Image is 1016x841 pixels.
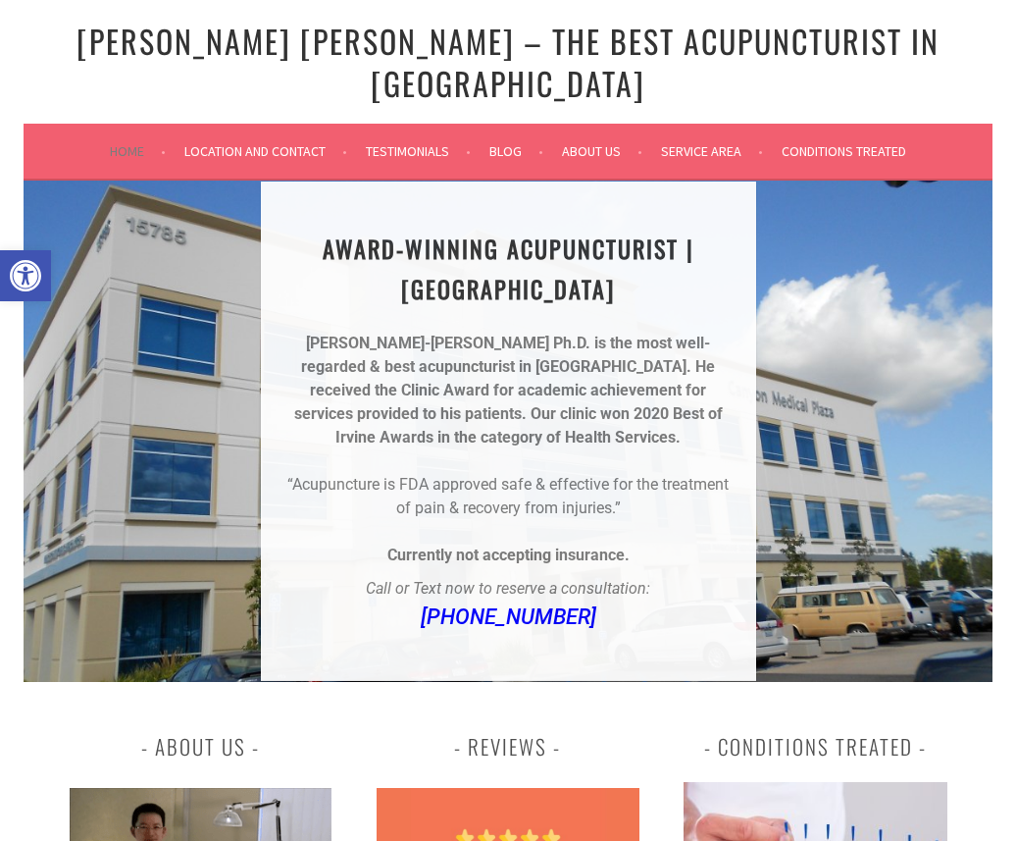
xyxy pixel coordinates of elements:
a: Testimonials [366,139,471,163]
a: About Us [562,139,642,163]
a: Blog [489,139,543,163]
strong: [PERSON_NAME]-[PERSON_NAME] Ph.D. is the most well-regarded & best acupuncturist in [GEOGRAPHIC_D... [301,334,710,376]
a: Service Area [661,139,763,163]
p: “Acupuncture is FDA approved safe & effective for the treatment of pain & recovery from injuries.” [284,473,733,520]
em: Call or Text now to reserve a consultation: [366,579,650,598]
a: [PHONE_NUMBER] [421,604,596,629]
h3: Conditions Treated [684,729,947,764]
a: Conditions Treated [782,139,906,163]
h3: About Us [69,729,332,764]
strong: Currently not accepting insurance. [387,546,630,564]
a: [PERSON_NAME] [PERSON_NAME] – The Best Acupuncturist In [GEOGRAPHIC_DATA] [76,18,940,106]
a: Location and Contact [184,139,347,163]
h3: Reviews [377,729,640,764]
h1: AWARD-WINNING ACUPUNCTURIST | [GEOGRAPHIC_DATA] [284,229,733,309]
a: Home [110,139,166,163]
